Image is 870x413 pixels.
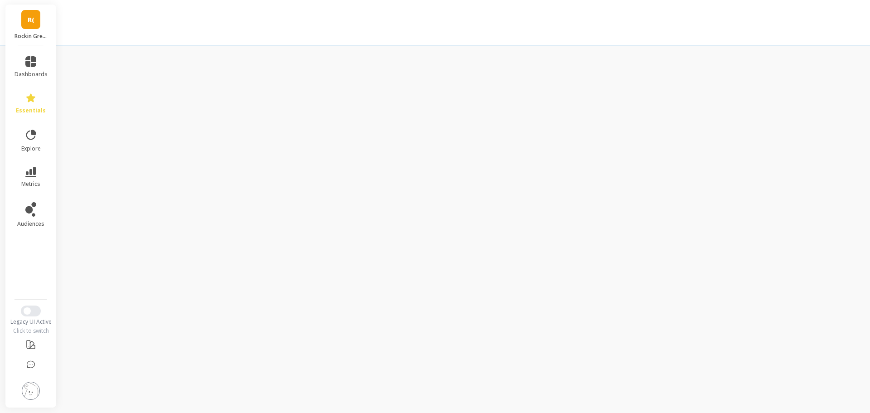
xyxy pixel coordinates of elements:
[22,382,40,400] img: profile picture
[5,327,57,335] div: Click to switch
[21,180,40,188] span: metrics
[5,318,57,326] div: Legacy UI Active
[17,220,44,228] span: audiences
[28,15,34,25] span: R(
[14,71,48,78] span: dashboards
[21,145,41,152] span: explore
[14,33,48,40] p: Rockin Green (Essor)
[16,107,46,114] span: essentials
[21,306,41,316] button: Switch to New UI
